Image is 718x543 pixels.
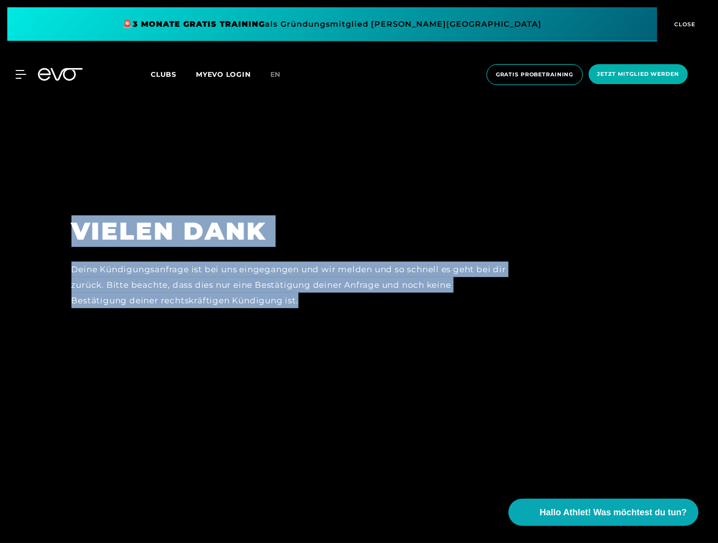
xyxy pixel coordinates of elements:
a: Gratis Probetraining [484,64,586,85]
span: Clubs [151,70,176,79]
span: en [270,70,281,79]
a: Clubs [151,70,196,79]
div: Deine Kündigungsanfrage ist bei uns eingegangen und wir melden und so schnell es geht bei dir zur... [71,262,509,309]
button: Hallo Athlet! Was möchtest du tun? [508,499,699,526]
span: Gratis Probetraining [496,70,574,79]
a: MYEVO LOGIN [196,70,251,79]
a: Jetzt Mitglied werden [586,64,691,85]
button: CLOSE [657,7,711,41]
a: en [270,69,293,80]
span: Jetzt Mitglied werden [597,70,679,78]
span: Hallo Athlet! Was möchtest du tun? [540,506,687,519]
h1: VIELEN DANK [71,215,509,247]
span: CLOSE [672,20,696,29]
